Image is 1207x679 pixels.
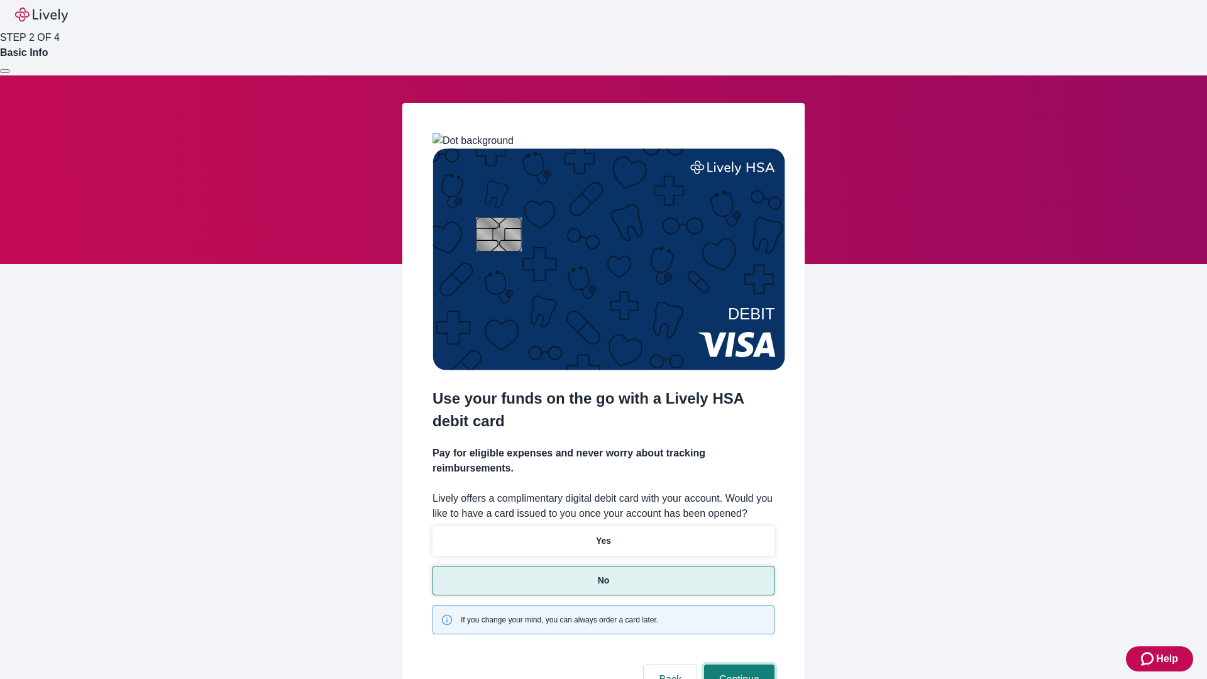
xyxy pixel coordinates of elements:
label: Lively offers a complimentary digital debit card with your account. Would you like to have a card... [433,491,774,521]
button: No [433,566,774,595]
img: Lively [15,8,68,23]
p: Yes [596,534,611,548]
h2: Use your funds on the go with a Lively HSA debit card [433,387,774,433]
button: Yes [433,526,774,556]
img: Dot background [433,133,514,148]
p: No [598,574,610,587]
span: Help [1156,651,1178,666]
img: Debit card [433,148,785,370]
button: Zendesk support iconHelp [1126,646,1193,671]
span: If you change your mind, you can always order a card later. [461,614,658,626]
h4: Pay for eligible expenses and never worry about tracking reimbursements. [433,446,774,476]
svg: Zendesk support icon [1141,651,1156,666]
